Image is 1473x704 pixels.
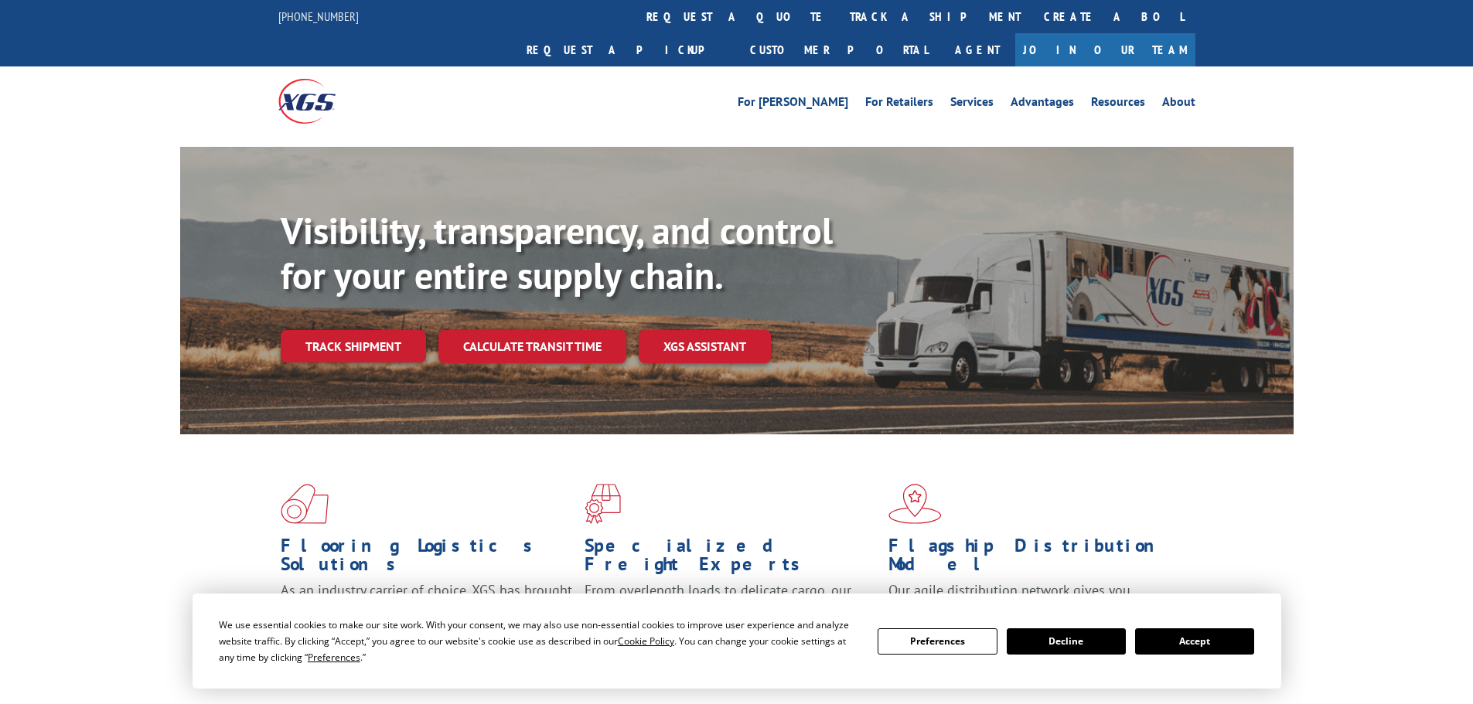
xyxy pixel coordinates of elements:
[939,33,1015,66] a: Agent
[738,96,848,113] a: For [PERSON_NAME]
[1091,96,1145,113] a: Resources
[1135,628,1254,655] button: Accept
[281,330,426,362] a: Track shipment
[585,581,877,650] p: From overlength loads to delicate cargo, our experienced staff knows the best way to move your fr...
[585,484,621,524] img: xgs-icon-focused-on-flooring-red
[278,9,359,24] a: [PHONE_NUMBER]
[515,33,738,66] a: Request a pickup
[738,33,939,66] a: Customer Portal
[878,628,997,655] button: Preferences
[888,484,942,524] img: xgs-icon-flagship-distribution-model-red
[281,581,572,636] span: As an industry carrier of choice, XGS has brought innovation and dedication to flooring logistics...
[888,581,1173,617] span: Our agile distribution network gives you nationwide inventory management on demand.
[438,330,626,363] a: Calculate transit time
[308,651,360,664] span: Preferences
[281,484,329,524] img: xgs-icon-total-supply-chain-intelligence-red
[639,330,771,363] a: XGS ASSISTANT
[618,634,674,648] span: Cookie Policy
[865,96,933,113] a: For Retailers
[585,536,877,581] h1: Specialized Freight Experts
[1007,628,1126,655] button: Decline
[281,206,833,299] b: Visibility, transparency, and control for your entire supply chain.
[1011,96,1074,113] a: Advantages
[219,617,859,665] div: We use essential cookies to make our site work. With your consent, we may also use non-essential ...
[1015,33,1195,66] a: Join Our Team
[888,536,1181,581] h1: Flagship Distribution Model
[193,593,1281,689] div: Cookie Consent Prompt
[1162,96,1195,113] a: About
[950,96,994,113] a: Services
[281,536,573,581] h1: Flooring Logistics Solutions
